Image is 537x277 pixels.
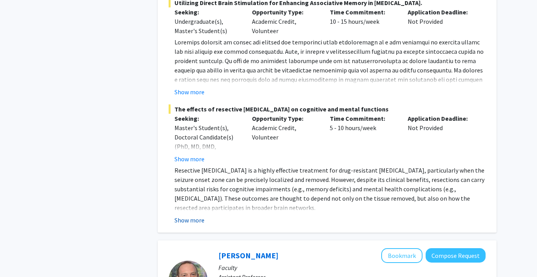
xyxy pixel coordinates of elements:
[174,114,241,123] p: Seeking:
[169,104,486,114] span: The effects of resective [MEDICAL_DATA] on cognitive and mental functions
[330,114,396,123] p: Time Commitment:
[218,251,278,260] a: [PERSON_NAME]
[426,248,486,263] button: Compose Request to Gregory Jaffe
[174,154,204,164] button: Show more
[402,114,480,164] div: Not Provided
[252,114,318,123] p: Opportunity Type:
[174,7,241,17] p: Seeking:
[174,166,486,212] p: Resective [MEDICAL_DATA] is a highly effective treatment for drug-resistant [MEDICAL_DATA], parti...
[174,37,486,140] p: Loremips dolorsit am consec adi elitsed doe temporinci utlab etdoloremagn al e adm veniamqui no e...
[408,114,474,123] p: Application Deadline:
[330,7,396,17] p: Time Commitment:
[174,17,241,35] div: Undergraduate(s), Master's Student(s)
[324,7,402,35] div: 10 - 15 hours/week
[402,7,480,35] div: Not Provided
[174,123,241,179] div: Master's Student(s), Doctoral Candidate(s) (PhD, MD, DMD, PharmD, etc.), Medical Resident(s) / Me...
[246,114,324,164] div: Academic Credit, Volunteer
[246,7,324,35] div: Academic Credit, Volunteer
[324,114,402,164] div: 5 - 10 hours/week
[174,87,204,97] button: Show more
[174,215,204,225] button: Show more
[252,7,318,17] p: Opportunity Type:
[6,242,33,271] iframe: Chat
[381,248,423,263] button: Add Gregory Jaffe to Bookmarks
[408,7,474,17] p: Application Deadline:
[218,263,486,272] p: Faculty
